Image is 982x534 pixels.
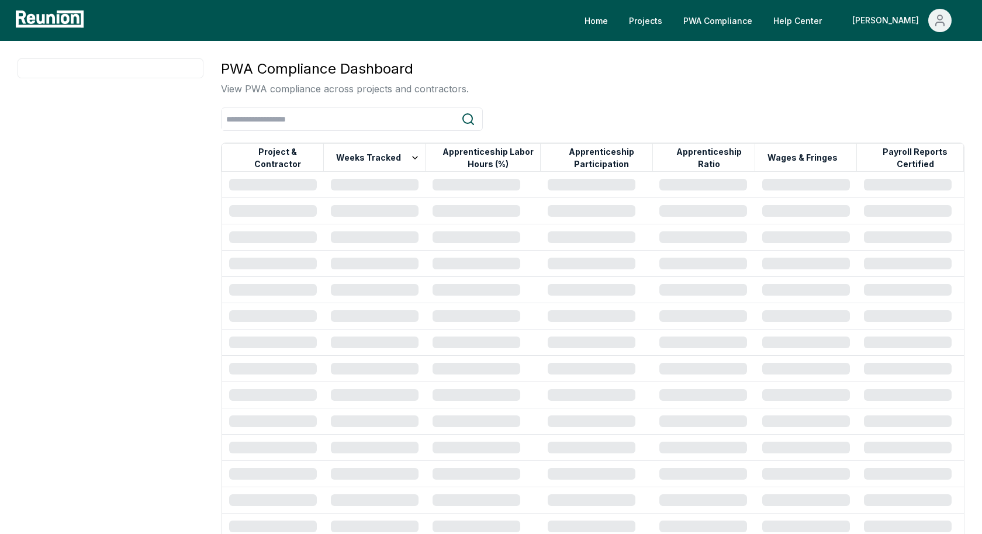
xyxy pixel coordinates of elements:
button: [PERSON_NAME] [843,9,961,32]
a: Help Center [764,9,831,32]
p: View PWA compliance across projects and contractors. [221,82,469,96]
nav: Main [575,9,970,32]
button: Project & Contractor [232,146,323,169]
a: Home [575,9,617,32]
button: Wages & Fringes [765,146,840,169]
a: PWA Compliance [674,9,762,32]
h3: PWA Compliance Dashboard [221,58,469,79]
div: [PERSON_NAME] [852,9,924,32]
button: Apprenticeship Ratio [663,146,755,169]
button: Apprenticeship Participation [551,146,652,169]
button: Weeks Tracked [334,146,422,169]
a: Projects [620,9,672,32]
button: Payroll Reports Certified [867,146,963,169]
button: Apprenticeship Labor Hours (%) [435,146,540,169]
